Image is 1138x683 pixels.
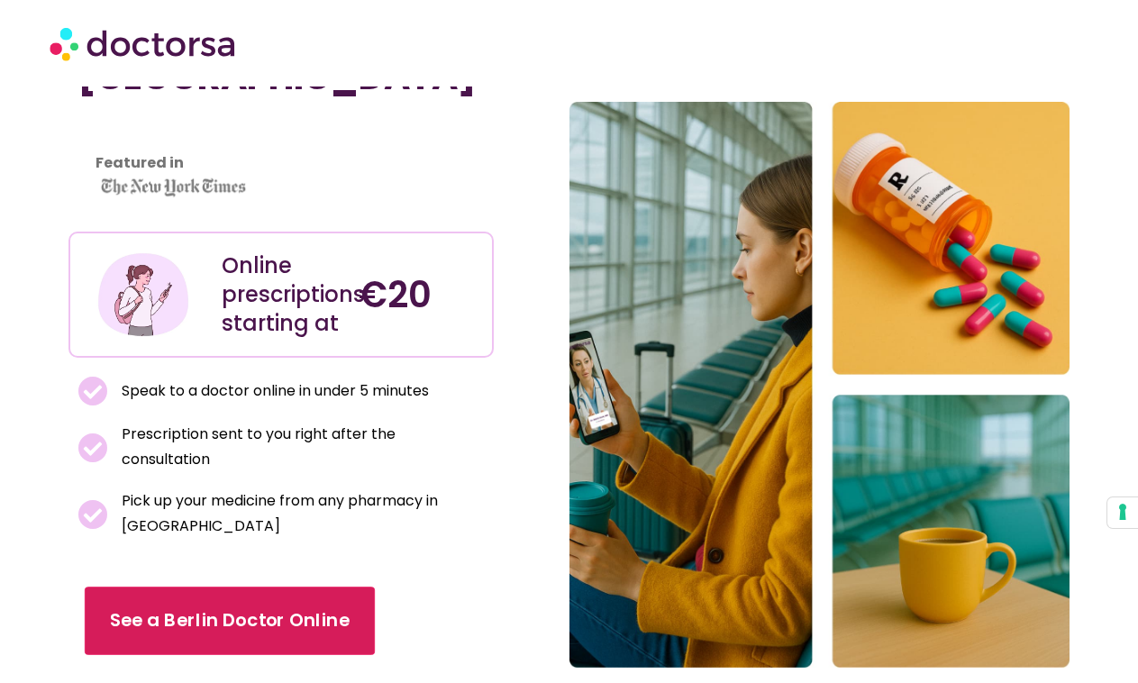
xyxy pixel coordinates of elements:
[77,138,485,159] iframe: Customer reviews powered by Trustpilot
[96,247,191,342] img: Illustration depicting a young woman in a casual outfit, engaged with her smartphone. She has a p...
[117,422,485,472] span: Prescription sent to you right after the consultation
[77,116,348,138] iframe: Customer reviews powered by Trustpilot
[85,587,375,655] a: See a Berlin Doctor Online
[569,102,1070,668] img: Online Doctor in Berlin
[222,251,341,338] div: Online prescriptions starting at
[117,378,429,404] span: Speak to a doctor online in under 5 minutes
[117,488,485,539] span: Pick up your medicine from any pharmacy in [GEOGRAPHIC_DATA]
[359,273,478,316] h4: €20
[96,152,184,173] strong: Featured in
[110,607,350,633] span: See a Berlin Doctor Online
[1107,497,1138,528] button: Your consent preferences for tracking technologies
